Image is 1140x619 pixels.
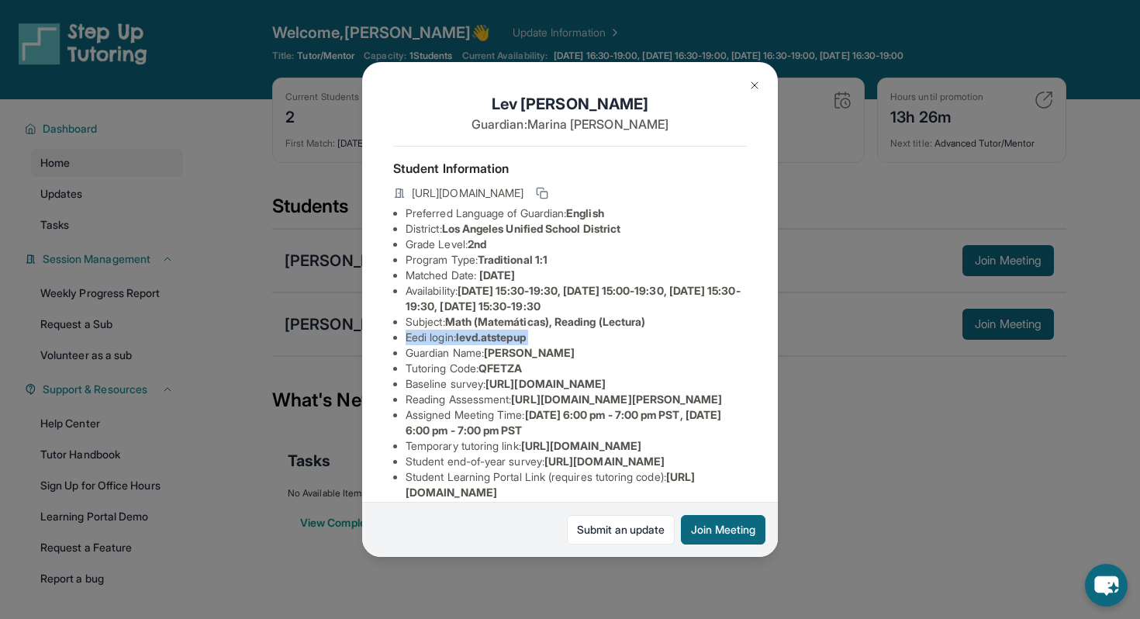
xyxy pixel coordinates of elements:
[456,330,526,344] span: levd.atstepup
[393,159,747,178] h4: Student Information
[478,361,522,375] span: QFETZA
[445,315,646,328] span: Math (Matemáticas), Reading (Lectura)
[406,408,721,437] span: [DATE] 6:00 pm - 7:00 pm PST, [DATE] 6:00 pm - 7:00 pm PST
[393,115,747,133] p: Guardian: Marina [PERSON_NAME]
[479,268,515,282] span: [DATE]
[442,222,620,235] span: Los Angeles Unified School District
[533,184,551,202] button: Copy link
[406,206,747,221] li: Preferred Language of Guardian:
[406,283,747,314] li: Availability:
[566,206,604,220] span: English
[748,79,761,92] img: Close Icon
[406,361,747,376] li: Tutoring Code :
[521,439,641,452] span: [URL][DOMAIN_NAME]
[567,515,675,545] a: Submit an update
[406,284,741,313] span: [DATE] 15:30-19:30, [DATE] 15:00-19:30, [DATE] 15:30-19:30, [DATE] 15:30-19:30
[406,454,747,469] li: Student end-of-year survey :
[511,392,722,406] span: [URL][DOMAIN_NAME][PERSON_NAME]
[406,345,747,361] li: Guardian Name :
[406,252,747,268] li: Program Type:
[544,455,665,468] span: [URL][DOMAIN_NAME]
[406,314,747,330] li: Subject :
[478,253,548,266] span: Traditional 1:1
[412,185,523,201] span: [URL][DOMAIN_NAME]
[681,515,765,545] button: Join Meeting
[1085,564,1128,607] button: chat-button
[485,377,606,390] span: [URL][DOMAIN_NAME]
[406,500,747,531] li: Student Direct Learning Portal Link (no tutoring code required) :
[406,221,747,237] li: District:
[406,469,747,500] li: Student Learning Portal Link (requires tutoring code) :
[406,407,747,438] li: Assigned Meeting Time :
[406,376,747,392] li: Baseline survey :
[406,438,747,454] li: Temporary tutoring link :
[406,330,747,345] li: Eedi login :
[468,237,486,251] span: 2nd
[406,268,747,283] li: Matched Date:
[484,346,575,359] span: [PERSON_NAME]
[406,237,747,252] li: Grade Level:
[406,392,747,407] li: Reading Assessment :
[393,93,747,115] h1: Lev [PERSON_NAME]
